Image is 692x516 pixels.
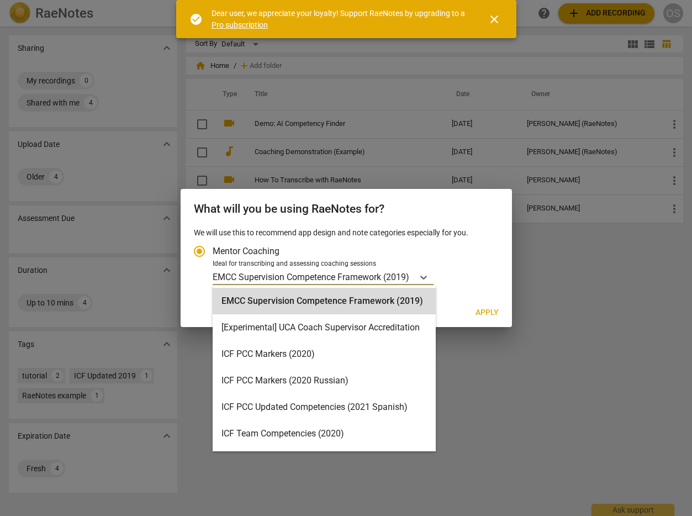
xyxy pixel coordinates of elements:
span: Mentor Coaching [213,245,279,257]
p: We will use this to recommend app design and note categories especially for you. [194,227,499,239]
button: Apply [467,303,508,323]
div: ICF PCC Markers (2020) [213,341,436,367]
div: Dear user, we appreciate your loyalty! Support RaeNotes by upgrading to a [212,8,468,30]
button: Close [481,6,508,33]
div: Account type [194,238,499,285]
a: Pro subscription [212,20,268,29]
p: EMCC Supervision Competence Framework (2019) [213,271,409,283]
div: ICF PCC Markers (2020 Russian) [213,367,436,394]
span: close [488,13,501,26]
h2: What will you be using RaeNotes for? [194,202,499,216]
div: ICF PCC Updated Competencies (2021 Spanish) [213,394,436,420]
input: Ideal for transcribing and assessing coaching sessionsEMCC Supervision Competence Framework (2019) [410,272,413,282]
div: Ideal for transcribing and assessing coaching sessions [213,259,495,269]
span: Apply [476,307,499,318]
span: check_circle [189,13,203,26]
div: ICF Team Competencies (2020) [213,420,436,447]
div: [Experimental] UCA Coach Supervisor Accreditation [213,314,436,341]
div: ICF Updated Competencies (2019 Japanese) [213,447,436,473]
div: EMCC Supervision Competence Framework (2019) [213,288,436,314]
